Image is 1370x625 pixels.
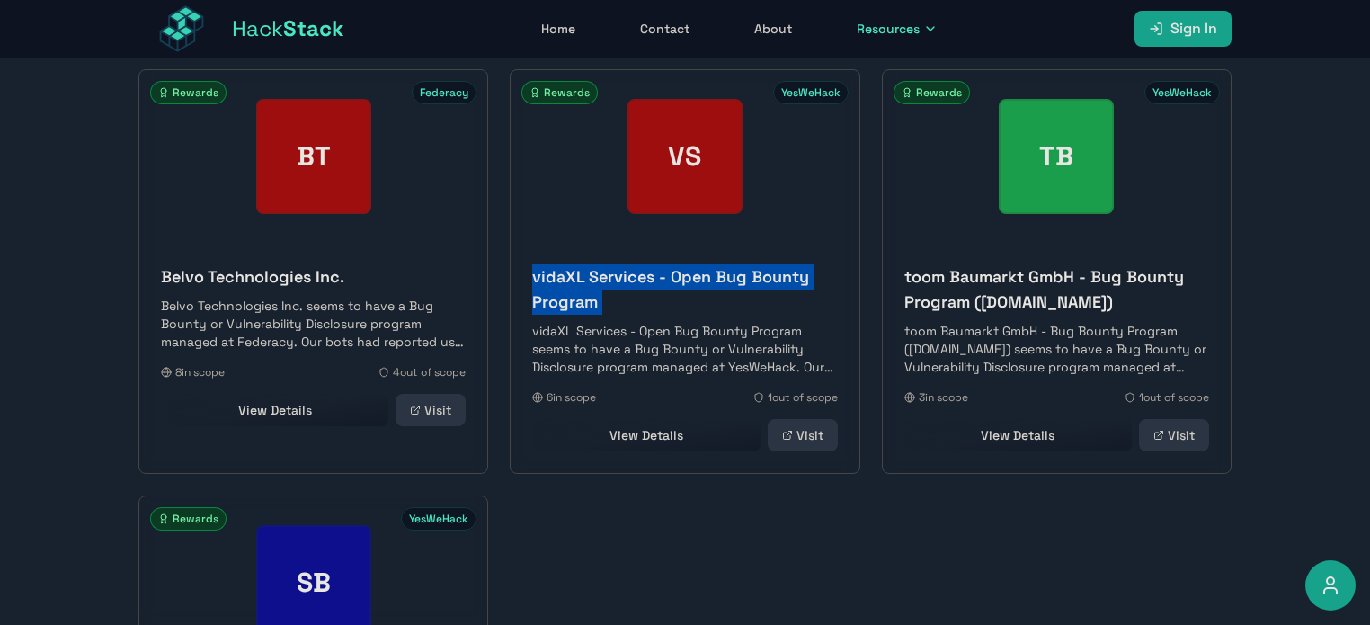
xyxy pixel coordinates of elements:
[412,81,476,104] span: Federacy
[919,390,968,405] span: 3 in scope
[283,14,344,42] span: Stack
[1305,560,1356,611] button: Accessibility Options
[547,390,596,405] span: 6 in scope
[773,81,849,104] span: YesWeHack
[629,13,700,45] a: Contact
[401,507,476,531] span: YesWeHack
[857,20,920,38] span: Resources
[1134,11,1232,47] a: Sign In
[150,507,227,531] span: Rewards
[768,390,838,405] span: 1 out of scope
[396,394,466,426] a: Visit
[904,264,1209,315] h3: toom Baumarkt GmbH - Bug Bounty Program ([DOMAIN_NAME])
[743,13,803,45] a: About
[1139,390,1209,405] span: 1 out of scope
[1139,419,1209,451] a: Visit
[999,99,1114,214] div: toom Baumarkt GmbH - Bug Bounty Program (toom.de)
[521,81,598,104] span: Rewards
[1170,18,1217,40] span: Sign In
[768,419,838,451] a: Visit
[627,99,743,214] div: vidaXL Services - Open Bug Bounty Program
[532,419,760,451] a: View Details
[846,13,948,45] button: Resources
[175,365,225,379] span: 8 in scope
[532,322,837,376] p: vidaXL Services - Open Bug Bounty Program seems to have a Bug Bounty or Vulnerability Disclosure ...
[904,419,1132,451] a: View Details
[532,264,837,315] h3: vidaXL Services - Open Bug Bounty Program
[161,264,466,290] h3: Belvo Technologies Inc.
[150,81,227,104] span: Rewards
[161,297,466,351] p: Belvo Technologies Inc. seems to have a Bug Bounty or Vulnerability Disclosure program managed at...
[232,14,344,43] span: Hack
[393,365,466,379] span: 4 out of scope
[1144,81,1220,104] span: YesWeHack
[904,322,1209,376] p: toom Baumarkt GmbH - Bug Bounty Program ([DOMAIN_NAME]) seems to have a Bug Bounty or Vulnerabili...
[530,13,586,45] a: Home
[256,99,371,214] div: Belvo Technologies Inc.
[161,394,388,426] a: View Details
[894,81,970,104] span: Rewards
